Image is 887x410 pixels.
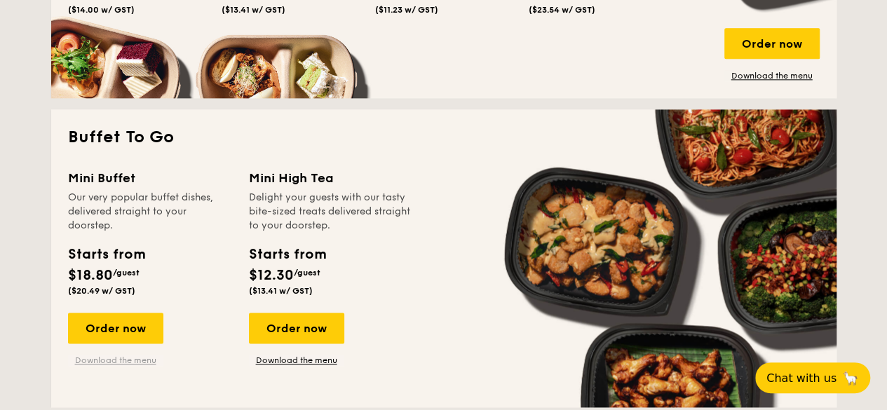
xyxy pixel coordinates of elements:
button: Chat with us🦙 [755,362,870,393]
span: 🦙 [842,370,859,386]
div: Mini Buffet [68,168,232,188]
div: Our very popular buffet dishes, delivered straight to your doorstep. [68,191,232,233]
span: ($13.41 w/ GST) [222,5,285,15]
a: Download the menu [249,355,344,366]
span: $12.30 [249,267,294,284]
span: Chat with us [766,371,837,385]
span: /guest [113,268,140,278]
a: Download the menu [724,70,820,81]
span: ($11.23 w/ GST) [375,5,438,15]
span: $18.80 [68,267,113,284]
div: Mini High Tea [249,168,413,188]
div: Starts from [249,244,325,265]
h2: Buffet To Go [68,126,820,149]
span: /guest [294,268,320,278]
div: Starts from [68,244,144,265]
span: ($20.49 w/ GST) [68,286,135,296]
div: Order now [68,313,163,343]
span: ($23.54 w/ GST) [529,5,595,15]
a: Download the menu [68,355,163,366]
div: Delight your guests with our tasty bite-sized treats delivered straight to your doorstep. [249,191,413,233]
span: ($13.41 w/ GST) [249,286,313,296]
div: Order now [724,28,820,59]
span: ($14.00 w/ GST) [68,5,135,15]
div: Order now [249,313,344,343]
